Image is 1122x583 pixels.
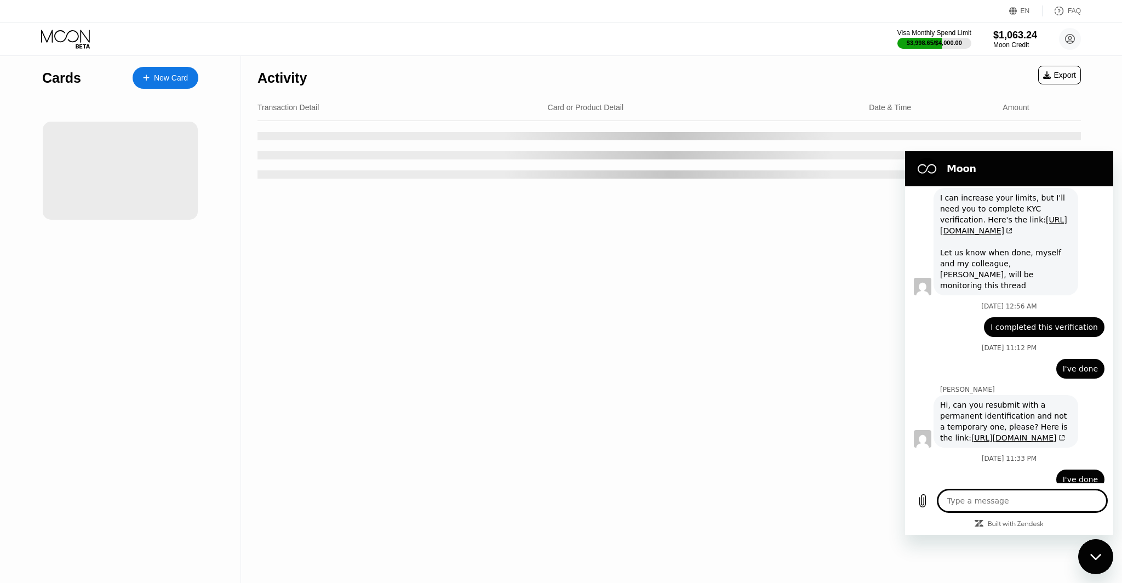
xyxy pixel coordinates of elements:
[42,70,81,86] div: Cards
[548,103,624,112] div: Card or Product Detail
[993,30,1037,49] div: $1,063.24Moon Credit
[1043,71,1076,79] div: Export
[133,67,198,89] div: New Card
[1003,103,1029,112] div: Amount
[257,70,307,86] div: Activity
[1078,539,1113,574] iframe: Button to launch messaging window, conversation in progress
[993,41,1037,49] div: Moon Credit
[1043,5,1081,16] div: FAQ
[1009,5,1043,16] div: EN
[1068,7,1081,15] div: FAQ
[154,73,188,83] div: New Card
[1038,66,1081,84] div: Export
[1021,7,1030,15] div: EN
[869,103,911,112] div: Date & Time
[907,39,962,46] div: $3,998.65 / $4,000.00
[897,29,971,37] div: Visa Monthly Spend Limit
[257,103,319,112] div: Transaction Detail
[897,29,971,49] div: Visa Monthly Spend Limit$3,998.65/$4,000.00
[905,151,1113,535] iframe: Messaging window
[993,30,1037,41] div: $1,063.24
